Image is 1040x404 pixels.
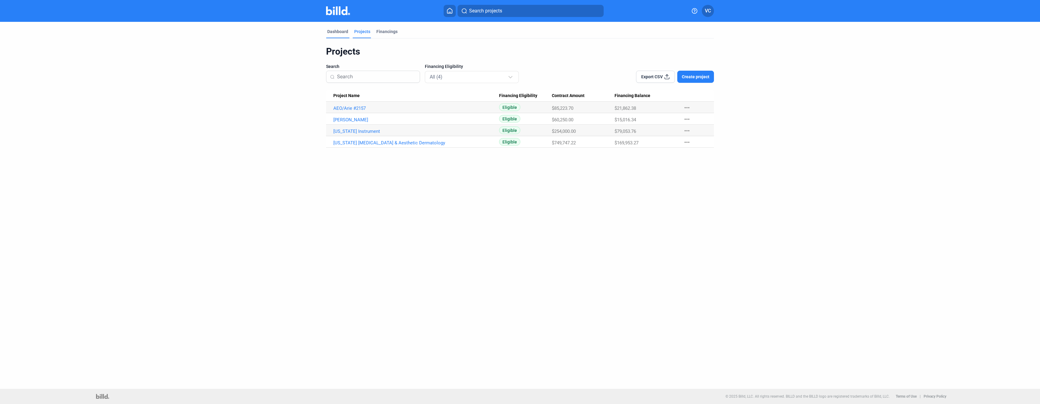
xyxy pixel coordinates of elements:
span: Financing Balance [615,93,650,99]
b: Terms of Use [896,394,917,399]
mat-icon: more_horiz [683,104,691,111]
span: Export CSV [641,74,663,80]
span: $254,000.00 [552,129,576,134]
span: Financing Eligibility [499,93,537,99]
img: logo [96,394,109,399]
a: AEO/Arie #2157 [333,106,499,111]
mat-icon: more_horiz [683,127,691,134]
img: Billd Company Logo [326,6,350,15]
a: [PERSON_NAME] [333,117,499,123]
div: Contract Amount [552,93,614,99]
span: Project Name [333,93,360,99]
div: Project Name [333,93,499,99]
button: Search projects [458,5,604,17]
div: Dashboard [327,29,348,35]
a: [US_STATE] [MEDICAL_DATA] & Aesthetic Dermatology [333,140,499,146]
mat-icon: more_horiz [683,139,691,146]
button: Export CSV [636,71,675,83]
mat-select-trigger: All (4) [430,74,442,80]
span: Search [326,63,339,69]
div: Financings [376,29,398,35]
div: Financing Eligibility [499,93,552,99]
span: $21,862.38 [615,106,636,111]
span: Create project [682,74,709,80]
span: $749,747.22 [552,140,576,146]
button: VC [702,5,714,17]
span: Eligible [499,138,520,146]
span: VC [705,7,711,15]
p: © 2025 Billd, LLC. All rights reserved. BILLD and the BILLD logo are registered trademarks of Bil... [725,394,890,399]
div: Projects [354,29,370,35]
span: Eligible [499,115,520,123]
span: $60,250.00 [552,117,573,123]
span: $85,223.70 [552,106,573,111]
span: $169,953.27 [615,140,638,146]
span: $15,016.34 [615,117,636,123]
span: Search projects [469,7,502,15]
div: Financing Balance [615,93,677,99]
span: Eligible [499,103,520,111]
span: Financing Eligibility [425,63,463,69]
mat-icon: more_horiz [683,116,691,123]
span: Eligible [499,126,520,134]
span: Contract Amount [552,93,585,99]
p: | [920,394,921,399]
div: Projects [326,46,714,57]
span: $79,053.76 [615,129,636,134]
input: Search [337,70,416,83]
a: [US_STATE] Instrument [333,129,499,134]
b: Privacy Policy [924,394,946,399]
button: Create project [677,71,714,83]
